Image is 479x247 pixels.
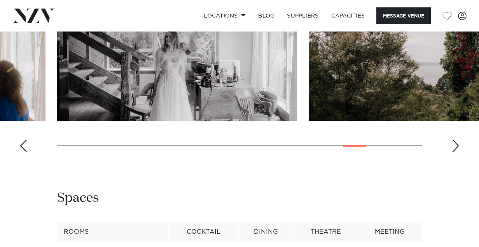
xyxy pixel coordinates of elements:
th: Rooms [58,222,169,242]
th: Meeting [358,222,421,242]
a: BLOG [252,7,281,24]
a: Locations [198,7,252,24]
th: Theatre [294,222,358,242]
th: Cocktail [169,222,238,242]
th: Dining [238,222,294,242]
img: nzv-logo.png [12,9,55,23]
a: SUPPLIERS [281,7,325,24]
button: Message Venue [376,7,431,24]
a: Capacities [325,7,371,24]
h2: Spaces [57,189,99,207]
